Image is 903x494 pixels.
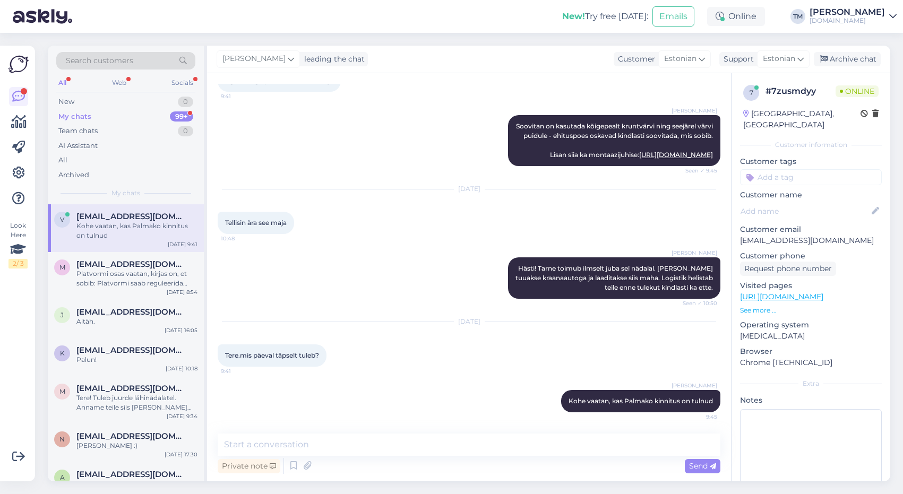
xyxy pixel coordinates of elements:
[76,470,187,479] span: annika5205@hotmail.com
[225,351,319,359] span: Tere.mis päeval täpselt tuleb?
[740,346,882,357] p: Browser
[110,76,128,90] div: Web
[515,264,715,291] span: Hästi! Tarne toimub ilmselt juba sel nädalal. [PERSON_NAME] tuuakse kraanaautoga ja laaditakse si...
[225,219,287,227] span: Tellisin ära see maja
[740,250,882,262] p: Customer phone
[8,221,28,268] div: Look Here
[810,8,885,16] div: [PERSON_NAME]
[58,97,74,107] div: New
[740,379,882,388] div: Extra
[719,54,754,65] div: Support
[677,413,717,421] span: 9:45
[740,319,882,331] p: Operating system
[740,189,882,201] p: Customer name
[639,151,713,159] a: [URL][DOMAIN_NAME]
[562,10,648,23] div: Try free [DATE]:
[664,53,696,65] span: Estonian
[165,450,197,458] div: [DATE] 17:30
[56,76,68,90] div: All
[76,384,187,393] span: maarja.kruusimaa@gmail.com
[221,92,261,100] span: 9:41
[76,212,187,221] span: vitali2710@mail.ru
[76,221,197,240] div: Kohe vaatan, kas Palmako kinnitus on tulnud
[76,431,187,441] span: nele776@hotmail.com
[178,97,193,107] div: 0
[672,249,717,257] span: [PERSON_NAME]
[652,6,694,27] button: Emails
[672,382,717,389] span: [PERSON_NAME]
[60,215,64,223] span: v
[707,7,765,26] div: Online
[740,357,882,368] p: Chrome [TECHNICAL_ID]
[810,16,885,25] div: [DOMAIN_NAME]
[740,169,882,185] input: Add a tag
[689,461,716,471] span: Send
[740,156,882,167] p: Customer tags
[836,85,879,97] span: Online
[8,259,28,268] div: 2 / 3
[763,53,795,65] span: Estonian
[60,349,65,357] span: k
[740,235,882,246] p: [EMAIL_ADDRESS][DOMAIN_NAME]
[677,299,717,307] span: Seen ✓ 10:50
[76,317,197,326] div: Aitäh.
[222,53,286,65] span: [PERSON_NAME]
[170,111,193,122] div: 99+
[66,55,133,66] span: Search customers
[810,8,897,25] a: [PERSON_NAME][DOMAIN_NAME]
[8,54,29,74] img: Askly Logo
[58,170,89,180] div: Archived
[677,167,717,175] span: Seen ✓ 9:45
[740,331,882,342] p: [MEDICAL_DATA]
[740,262,836,276] div: Request phone number
[740,292,823,301] a: [URL][DOMAIN_NAME]
[743,108,861,131] div: [GEOGRAPHIC_DATA], [GEOGRAPHIC_DATA]
[61,311,64,319] span: j
[221,367,261,375] span: 9:41
[814,52,881,66] div: Archive chat
[58,111,91,122] div: My chats
[168,240,197,248] div: [DATE] 9:41
[741,205,870,217] input: Add name
[766,85,836,98] div: # 7zusmdyy
[59,435,65,443] span: n
[76,345,187,355] span: k-rin@gmx.com
[60,473,65,481] span: a
[76,479,197,489] div: Aitäh :) kõike head
[165,326,197,334] div: [DATE] 16:05
[218,317,720,326] div: [DATE]
[169,76,195,90] div: Socials
[516,122,715,159] span: Soovitan on kasutada kõigepealt kruntvärvi ning seejärel värvi puidule - ehituspoes oskavad kindl...
[76,393,197,412] div: Tere! Tuleb juurde lähinädalatel. Anname teile siis [PERSON_NAME] sama teatega, kui jalgratas saa...
[166,365,197,372] div: [DATE] 10:18
[740,306,882,315] p: See more ...
[740,224,882,235] p: Customer email
[58,126,98,136] div: Team chats
[672,107,717,115] span: [PERSON_NAME]
[111,188,140,198] span: My chats
[300,54,365,65] div: leading the chat
[58,141,98,151] div: AI Assistant
[221,235,261,242] span: 10:48
[218,184,720,194] div: [DATE]
[76,441,197,450] div: [PERSON_NAME] :)
[76,259,187,269] span: mart@estolux.eu
[178,126,193,136] div: 0
[76,307,187,317] span: joaelina@gmail.com
[167,288,197,296] div: [DATE] 8:54
[569,397,713,405] span: Kohe vaatan, kas Palmako kinnitus on tulnud
[790,9,805,24] div: TM
[614,54,655,65] div: Customer
[218,459,280,473] div: Private note
[59,263,65,271] span: m
[167,412,197,420] div: [DATE] 9:34
[58,155,67,166] div: All
[76,269,197,288] div: Platvormi osas vaatan, kirjas on, et sobib: Platvormi saab reguleerida neljale erinevale kõrgusel...
[59,387,65,395] span: m
[740,280,882,291] p: Visited pages
[562,11,585,21] b: New!
[750,89,753,97] span: 7
[740,395,882,406] p: Notes
[740,140,882,150] div: Customer information
[76,355,197,365] div: Palun!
